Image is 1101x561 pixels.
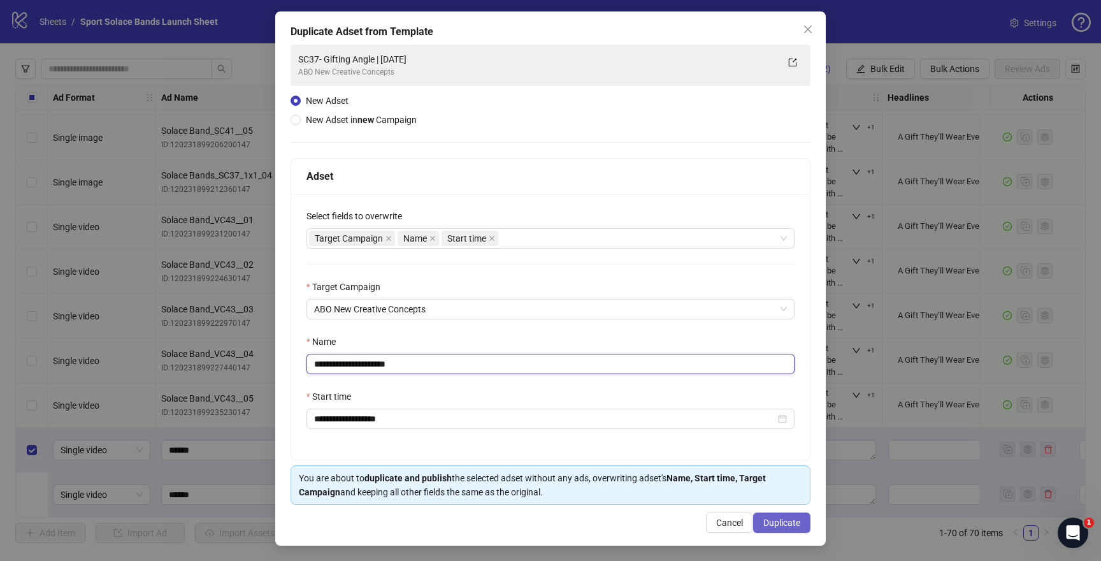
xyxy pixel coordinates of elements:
[306,96,349,106] span: New Adset
[788,58,797,67] span: export
[1058,518,1088,548] iframe: Intercom live chat
[299,473,766,497] strong: Name, Start time, Target Campaign
[753,513,810,533] button: Duplicate
[398,231,439,246] span: Name
[763,518,800,528] span: Duplicate
[1084,518,1094,528] span: 1
[357,115,374,125] strong: new
[309,231,395,246] span: Target Campaign
[314,300,787,319] span: ABO New Creative Concepts
[298,52,777,66] div: SC37- Gifting Angle | [DATE]
[447,231,486,245] span: Start time
[298,66,777,78] div: ABO New Creative Concepts
[798,19,818,40] button: Close
[306,335,344,349] label: Name
[429,235,436,242] span: close
[306,209,410,223] label: Select fields to overwrite
[306,280,389,294] label: Target Campaign
[706,513,753,533] button: Cancel
[299,471,802,499] div: You are about to the selected adset without any ads, overwriting adset's and keeping all other fi...
[315,231,383,245] span: Target Campaign
[803,24,813,34] span: close
[291,24,810,40] div: Duplicate Adset from Template
[489,235,495,242] span: close
[716,518,743,528] span: Cancel
[306,390,359,404] label: Start time
[385,235,392,242] span: close
[306,115,417,125] span: New Adset in Campaign
[364,473,452,483] strong: duplicate and publish
[403,231,427,245] span: Name
[314,412,775,426] input: Start time
[306,168,795,184] div: Adset
[306,354,795,374] input: Name
[442,231,498,246] span: Start time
